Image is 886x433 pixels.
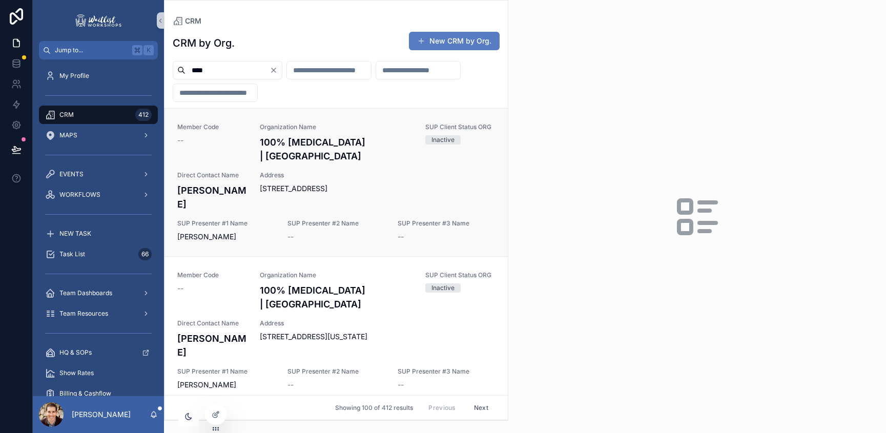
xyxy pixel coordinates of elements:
[287,232,294,242] span: --
[260,283,413,311] h4: 100% [MEDICAL_DATA] | [GEOGRAPHIC_DATA]
[39,106,158,124] a: CRM412
[39,304,158,323] a: Team Resources
[72,409,131,420] p: [PERSON_NAME]
[409,32,500,50] button: New CRM by Org.
[398,380,404,390] span: --
[177,319,248,327] span: Direct Contact Name
[33,59,164,396] div: scrollable content
[287,219,385,228] span: SUP Presenter #2 Name
[398,232,404,242] span: --
[59,250,85,258] span: Task List
[287,380,294,390] span: --
[55,46,128,54] span: Jump to...
[59,131,77,139] span: MAPS
[39,185,158,204] a: WORKFLOWS
[287,367,385,376] span: SUP Presenter #2 Name
[177,380,275,390] span: [PERSON_NAME]
[260,319,496,327] span: Address
[335,404,413,412] span: Showing 100 of 412 results
[177,219,275,228] span: SUP Presenter #1 Name
[425,271,496,279] span: SUP Client Status ORG
[59,230,91,238] span: NEW TASK
[173,16,201,26] a: CRM
[39,224,158,243] a: NEW TASK
[39,126,158,145] a: MAPS
[39,384,158,403] a: Billing & Cashflow
[431,135,455,145] div: Inactive
[59,289,112,297] span: Team Dashboards
[39,165,158,183] a: EVENTS
[260,123,413,131] span: Organization Name
[145,46,153,54] span: K
[59,310,108,318] span: Team Resources
[135,109,152,121] div: 412
[177,135,183,146] span: --
[270,66,282,74] button: Clear
[467,400,496,416] button: Next
[398,219,496,228] span: SUP Presenter #3 Name
[59,191,100,199] span: WORKFLOWS
[177,183,248,211] h4: [PERSON_NAME]
[260,183,496,194] span: [STREET_ADDRESS]
[260,271,413,279] span: Organization Name
[177,232,275,242] span: [PERSON_NAME]
[138,248,152,260] div: 66
[425,123,496,131] span: SUP Client Status ORG
[177,171,248,179] span: Direct Contact Name
[39,284,158,302] a: Team Dashboards
[39,245,158,263] a: Task List66
[74,12,123,29] img: App logo
[177,271,248,279] span: Member Code
[39,364,158,382] a: Show Rates
[59,348,92,357] span: HQ & SOPs
[59,369,94,377] span: Show Rates
[185,16,201,26] span: CRM
[59,111,74,119] span: CRM
[431,283,455,293] div: Inactive
[59,72,89,80] span: My Profile
[260,332,496,342] span: [STREET_ADDRESS][US_STATE]
[165,256,508,404] a: Member Code--Organization Name100% [MEDICAL_DATA] | [GEOGRAPHIC_DATA]SUP Client Status ORGInactiv...
[39,343,158,362] a: HQ & SOPs
[398,367,496,376] span: SUP Presenter #3 Name
[260,171,496,179] span: Address
[59,170,84,178] span: EVENTS
[165,109,508,256] a: Member Code--Organization Name100% [MEDICAL_DATA] | [GEOGRAPHIC_DATA]SUP Client Status ORGInactiv...
[39,41,158,59] button: Jump to...K
[177,123,248,131] span: Member Code
[177,367,275,376] span: SUP Presenter #1 Name
[177,283,183,294] span: --
[59,389,111,398] span: Billing & Cashflow
[260,135,413,163] h4: 100% [MEDICAL_DATA] | [GEOGRAPHIC_DATA]
[173,36,235,50] h1: CRM by Org.
[39,67,158,85] a: My Profile
[177,332,248,359] h4: [PERSON_NAME]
